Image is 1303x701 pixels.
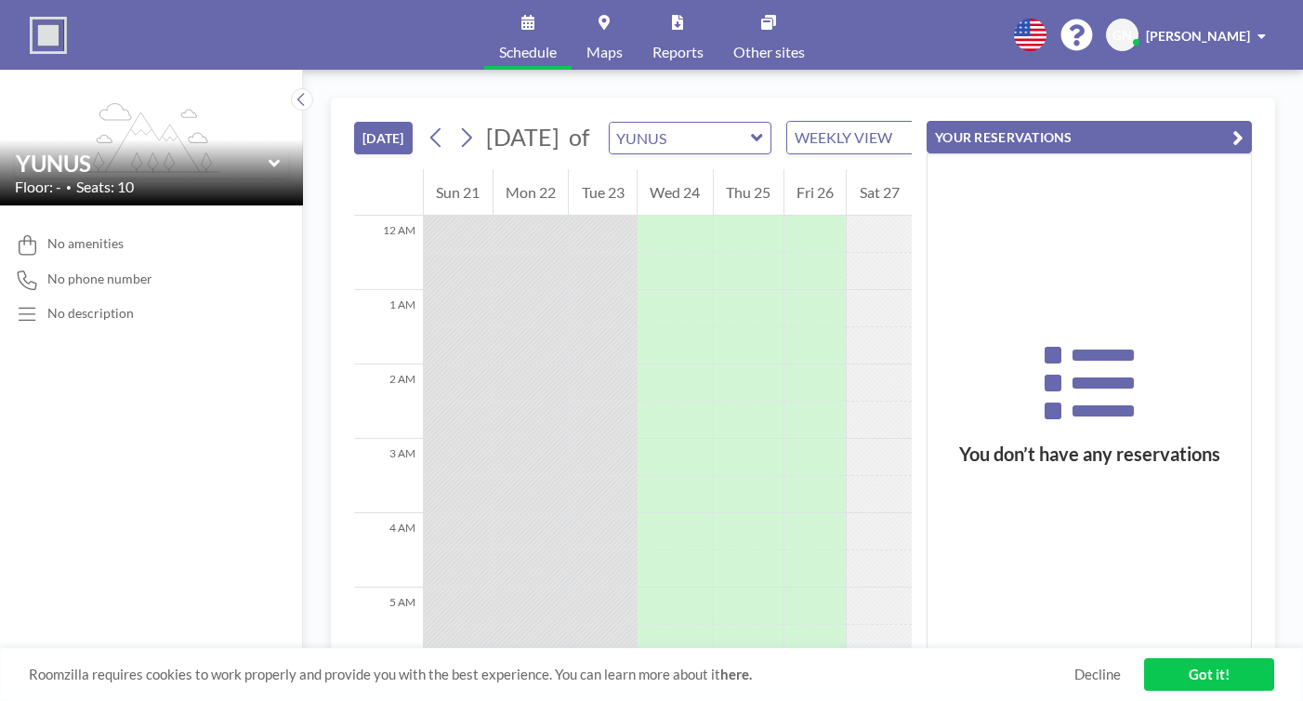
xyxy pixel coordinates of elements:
[47,271,152,287] span: No phone number
[30,17,67,54] img: organization-logo
[1146,28,1250,44] span: [PERSON_NAME]
[638,169,713,216] div: Wed 24
[733,45,805,60] span: Other sites
[791,126,896,150] span: WEEKLY VIEW
[354,290,423,364] div: 1 AM
[784,169,847,216] div: Fri 26
[354,588,423,662] div: 5 AM
[47,305,134,322] div: No description
[714,169,783,216] div: Thu 25
[928,443,1251,466] h3: You don’t have any reservations
[76,178,134,196] span: Seats: 10
[494,169,569,216] div: Mon 22
[569,169,637,216] div: Tue 23
[1112,27,1132,44] span: GN
[927,121,1252,153] button: YOUR RESERVATIONS
[16,150,269,177] input: YUNUS
[787,122,948,153] div: Search for option
[354,364,423,439] div: 2 AM
[354,216,423,290] div: 12 AM
[47,235,124,252] span: No amenities
[66,181,72,193] span: •
[847,169,912,216] div: Sat 27
[1074,666,1121,683] a: Decline
[486,123,559,151] span: [DATE]
[354,513,423,588] div: 4 AM
[424,169,493,216] div: Sun 21
[720,666,752,682] a: here.
[610,123,752,153] input: YUNUS
[29,666,1074,683] span: Roomzilla requires cookies to work properly and provide you with the best experience. You can lea...
[354,122,413,154] button: [DATE]
[652,45,704,60] span: Reports
[1144,658,1274,691] a: Got it!
[569,123,589,152] span: of
[499,45,557,60] span: Schedule
[15,178,61,196] span: Floor: -
[586,45,623,60] span: Maps
[354,439,423,513] div: 3 AM
[898,126,917,150] input: Search for option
